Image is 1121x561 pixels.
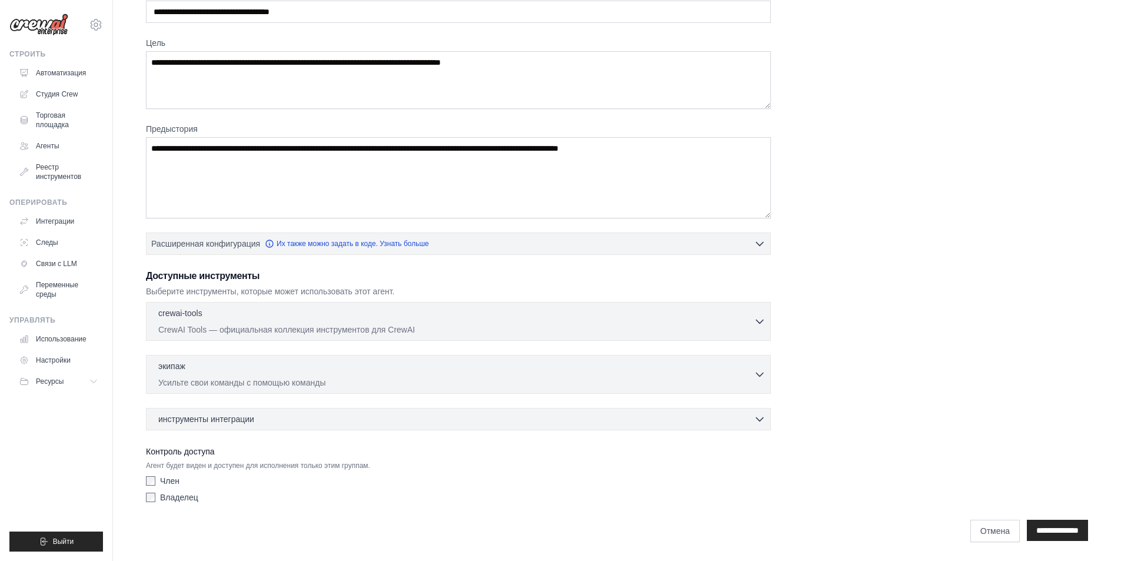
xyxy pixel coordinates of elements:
font: Студия Crew [36,90,78,98]
font: Усильте свои команды с помощью команды [158,378,326,387]
font: Строить [9,50,46,58]
font: Отмена [980,526,1010,536]
font: crewai-tools [158,308,202,318]
font: Торговая площадка [36,111,69,129]
font: Настройки [36,356,71,364]
font: Оперировать [9,198,67,207]
font: Доступные инструменты [146,271,260,281]
button: инструменты интеграции [151,413,766,425]
font: инструменты интеграции [158,414,254,424]
a: Торговая площадка [14,106,103,134]
a: Их также можно задать в коде. Узнать больше [265,239,429,248]
a: Отмена [970,520,1020,542]
font: Член [160,476,179,486]
font: Управлять [9,316,55,324]
font: Ресурсы [36,377,64,386]
button: Расширенная конфигурация Их также можно задать в коде. Узнать больше [147,233,770,254]
button: crewai-tools CrewAI Tools — официальная коллекция инструментов для CrewAI [151,307,766,336]
font: экипаж [158,361,185,371]
a: Следы [14,233,103,252]
img: Логотип [9,14,68,36]
font: Их также можно задать в коде. Узнать больше [277,240,429,248]
a: Реестр инструментов [14,158,103,186]
a: Использование [14,330,103,348]
font: Расширенная конфигурация [151,239,260,248]
font: Реестр инструментов [36,163,81,181]
a: Настройки [14,351,103,370]
a: Связи с LLM [14,254,103,273]
font: Связи с LLM [36,260,77,268]
button: Ресурсы [14,372,103,391]
font: CrewAI Tools — официальная коллекция инструментов для CrewAI [158,325,415,334]
a: Автоматизация [14,64,103,82]
font: Контроль доступа [146,447,215,456]
button: Выйти [9,532,103,552]
font: Интеграции [36,217,74,225]
font: Использование [36,335,87,343]
font: Агент будет виден и доступен для исполнения только этим группам. [146,462,370,470]
font: Следы [36,238,58,247]
button: экипаж Усильте свои команды с помощью команды [151,360,766,389]
a: Переменные среды [14,275,103,304]
font: Предыстория [146,124,198,134]
font: Автоматизация [36,69,86,77]
font: Цель [146,38,165,48]
font: Выберите инструменты, которые может использовать этот агент. [146,287,394,296]
a: Агенты [14,137,103,155]
font: Агенты [36,142,59,150]
font: Переменные среды [36,281,78,298]
font: Выйти [53,537,74,546]
a: Интеграции [14,212,103,231]
font: Владелец [160,493,198,502]
a: Студия Crew [14,85,103,104]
